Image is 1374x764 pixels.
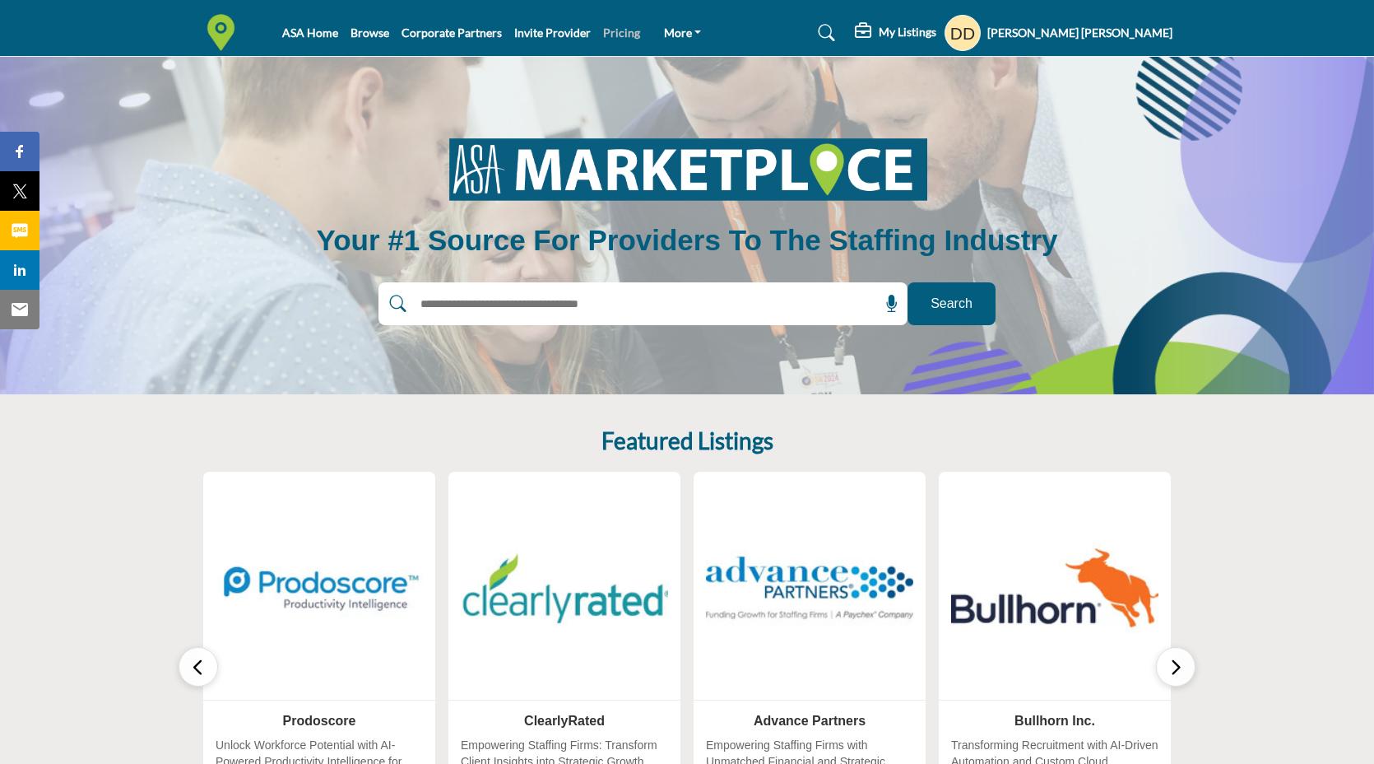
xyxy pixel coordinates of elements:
img: Bullhorn Inc. [951,484,1158,692]
img: image [428,126,946,212]
img: Site Logo [202,14,248,51]
a: Corporate Partners [402,26,502,40]
a: Browse [350,26,389,40]
a: More [652,21,713,44]
h5: My Listings [879,25,936,40]
img: Advance Partners [706,484,913,692]
a: Pricing [603,26,640,40]
span: Search [931,294,972,314]
h2: Featured Listings [601,427,773,455]
a: Advance Partners [754,714,866,728]
a: ClearlyRated [524,714,605,728]
h1: Your #1 Source for Providers to the Staffing Industry [316,221,1057,259]
button: Show hide supplier dropdown [945,15,981,51]
a: ASA Home [282,26,338,40]
a: Bullhorn Inc. [1014,714,1095,728]
h5: [PERSON_NAME] [PERSON_NAME] [987,25,1172,41]
a: Invite Provider [514,26,591,40]
img: ClearlyRated [461,484,668,692]
a: Prodoscore [283,714,356,728]
button: Search [907,282,996,325]
div: My Listings [855,23,936,43]
a: Search [802,20,846,46]
img: Prodoscore [216,484,423,692]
